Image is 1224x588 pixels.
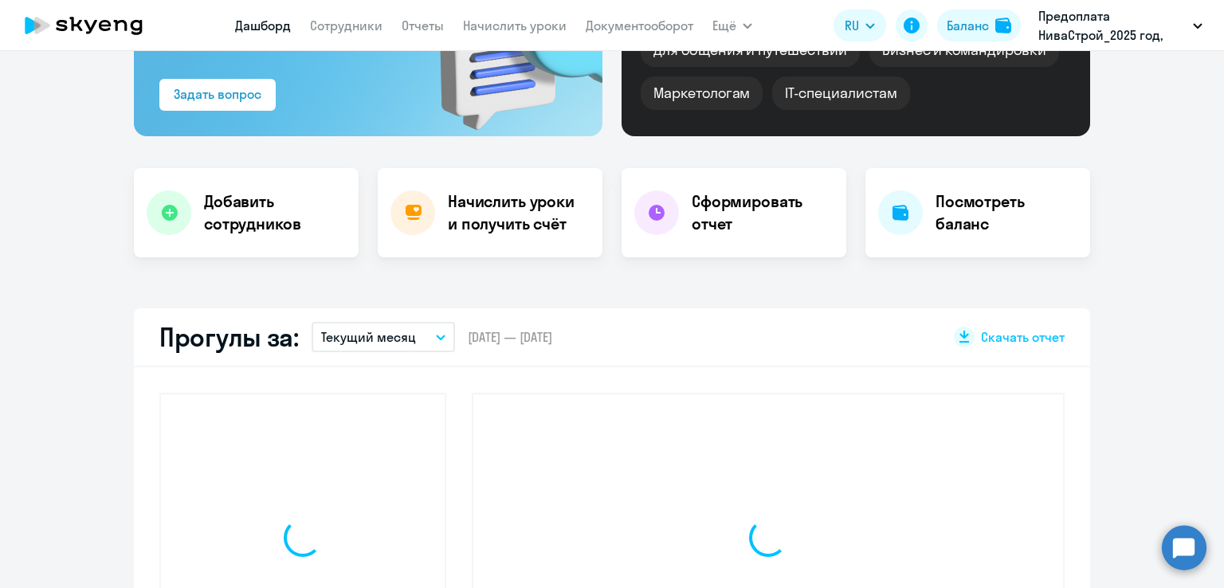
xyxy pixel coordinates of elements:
[712,16,736,35] span: Ещё
[174,84,261,104] div: Задать вопрос
[995,18,1011,33] img: balance
[159,79,276,111] button: Задать вопрос
[641,76,763,110] div: Маркетологам
[772,76,909,110] div: IT-специалистам
[402,18,444,33] a: Отчеты
[834,10,886,41] button: RU
[468,328,552,346] span: [DATE] — [DATE]
[937,10,1021,41] button: Балансbalance
[845,16,859,35] span: RU
[586,18,693,33] a: Документооборот
[235,18,291,33] a: Дашборд
[1038,6,1187,45] p: Предоплата НиваСтрой_2025 год, ООО "НиваСтрой"
[947,16,989,35] div: Баланс
[204,190,346,235] h4: Добавить сотрудников
[936,190,1077,235] h4: Посмотреть баланс
[159,321,299,353] h2: Прогулы за:
[1030,6,1210,45] button: Предоплата НиваСтрой_2025 год, ООО "НиваСтрой"
[310,18,382,33] a: Сотрудники
[692,190,834,235] h4: Сформировать отчет
[448,190,586,235] h4: Начислить уроки и получить счёт
[321,327,416,347] p: Текущий месяц
[312,322,455,352] button: Текущий месяц
[712,10,752,41] button: Ещё
[463,18,567,33] a: Начислить уроки
[981,328,1065,346] span: Скачать отчет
